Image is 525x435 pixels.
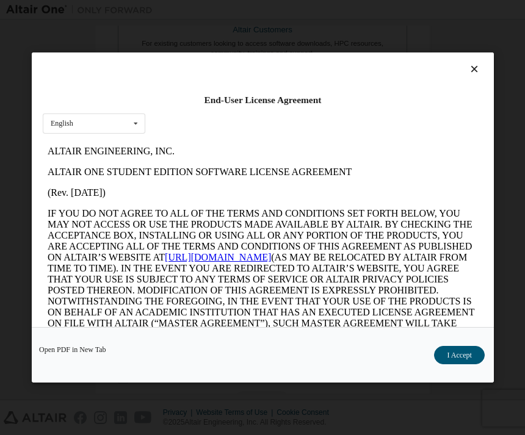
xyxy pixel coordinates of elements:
[43,94,483,106] div: End-User License Agreement
[5,26,435,37] p: ALTAIR ONE STUDENT EDITION SOFTWARE LICENSE AGREEMENT
[434,346,484,364] button: I Accept
[122,111,228,121] a: [URL][DOMAIN_NAME]
[51,120,73,127] div: English
[5,5,435,16] p: ALTAIR ENGINEERING, INC.
[5,46,435,57] p: (Rev. [DATE])
[39,346,106,353] a: Open PDF in New Tab
[5,67,435,199] p: IF YOU DO NOT AGREE TO ALL OF THE TERMS AND CONDITIONS SET FORTH BELOW, YOU MAY NOT ACCESS OR USE...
